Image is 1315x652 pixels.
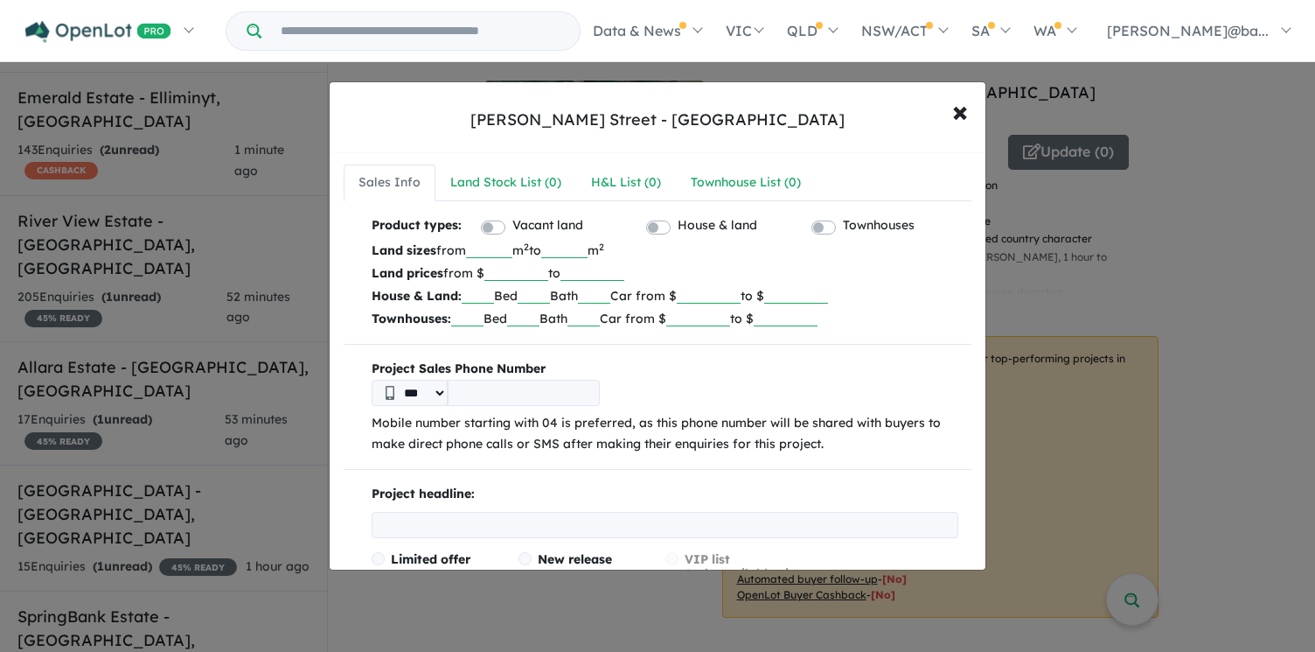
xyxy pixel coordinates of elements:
[265,12,576,50] input: Try estate name, suburb, builder or developer
[372,239,958,262] p: from m to m
[524,241,529,253] sup: 2
[372,242,436,258] b: Land sizes
[591,172,661,193] div: H&L List ( 0 )
[678,215,757,236] label: House & land
[372,288,462,304] b: House & Land:
[372,284,958,307] p: Bed Bath Car from $ to $
[386,386,394,400] img: Phone icon
[843,215,915,236] label: Townhouses
[25,21,171,43] img: Openlot PRO Logo White
[372,413,958,455] p: Mobile number starting with 04 is preferred, as this phone number will be shared with buyers to m...
[450,172,561,193] div: Land Stock List ( 0 )
[470,109,845,131] div: [PERSON_NAME] Street - [GEOGRAPHIC_DATA]
[691,172,801,193] div: Townhouse List ( 0 )
[372,359,958,380] b: Project Sales Phone Number
[391,551,470,567] span: Limited offer
[538,551,612,567] span: New release
[358,172,421,193] div: Sales Info
[372,484,958,505] p: Project headline:
[599,241,604,253] sup: 2
[512,215,583,236] label: Vacant land
[372,262,958,284] p: from $ to
[372,265,443,281] b: Land prices
[372,311,451,326] b: Townhouses:
[1107,22,1269,39] span: [PERSON_NAME]@ba...
[372,215,462,239] b: Product types:
[372,307,958,330] p: Bed Bath Car from $ to $
[952,92,968,130] span: ×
